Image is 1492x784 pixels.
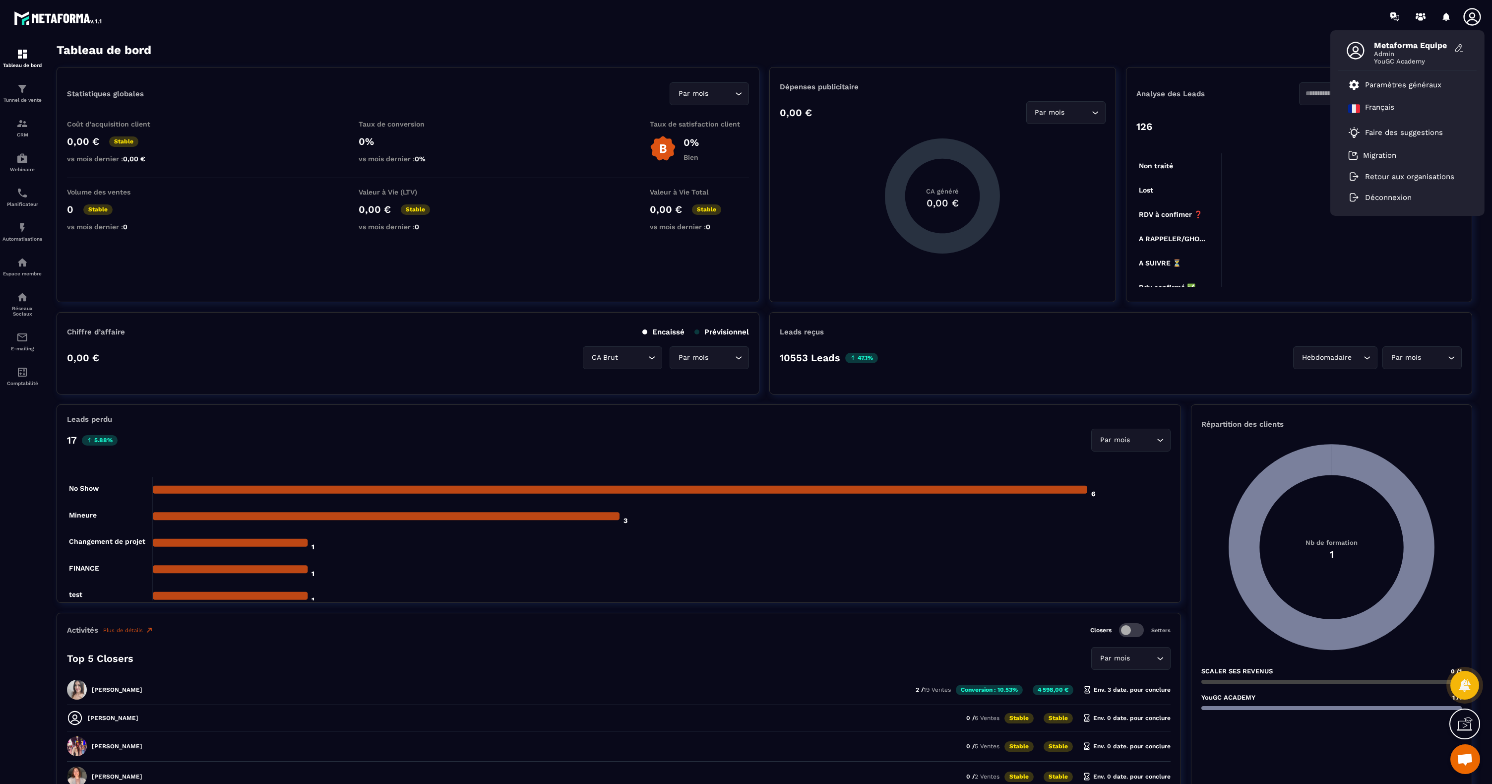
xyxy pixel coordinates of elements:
p: Taux de conversion [359,120,458,128]
tspan: Changement de projet [69,537,145,546]
tspan: Mineure [69,511,97,519]
tspan: RDV à confimer ❓ [1139,210,1203,219]
p: [PERSON_NAME] [92,686,142,693]
div: Search for option [1382,346,1462,369]
p: Env. 3 date. pour conclure [1083,686,1171,694]
p: Conversion : 10.53% [956,685,1023,695]
span: 0,00 € [123,155,145,163]
p: 0 / [966,743,999,750]
p: 0% [684,136,699,148]
span: CA Brut [589,352,620,363]
span: 0 [706,223,710,231]
a: formationformationCRM [2,110,42,145]
tspan: A RAPPELER/GHO... [1139,235,1205,243]
p: Réseaux Sociaux [2,306,42,317]
p: Analyse des Leads [1136,89,1299,98]
p: Volume des ventes [67,188,166,196]
p: Faire des suggestions [1365,128,1443,137]
img: automations [16,152,28,164]
input: Search for option [1132,653,1154,664]
div: Search for option [1026,101,1106,124]
a: social-networksocial-networkRéseaux Sociaux [2,284,42,324]
p: Automatisations [2,236,42,242]
div: Search for option [670,346,749,369]
p: 4 598,00 € [1033,685,1073,695]
tspan: A SUIVRE ⏳ [1139,259,1181,267]
p: CRM [2,132,42,137]
p: 0,00 € [650,203,682,215]
p: Paramètres généraux [1365,80,1441,89]
div: Search for option [670,82,749,105]
p: 0 [67,203,73,215]
span: Hebdomadaire [1300,352,1354,363]
p: Closers [1090,627,1112,634]
p: 0,00 € [67,135,99,147]
div: Search for option [1299,82,1462,105]
p: Retour aux organisations [1365,172,1454,181]
a: automationsautomationsEspace membre [2,249,42,284]
span: 2 Ventes [975,773,999,780]
p: Env. 0 date. pour conclure [1083,742,1171,750]
p: Setters [1151,627,1171,634]
p: 10553 Leads [780,352,840,364]
p: Leads reçus [780,327,824,336]
p: Top 5 Closers [67,653,133,664]
p: Stable [1004,713,1034,723]
p: Planificateur [2,201,42,207]
img: logo [14,9,103,27]
img: social-network [16,291,28,303]
span: Par mois [1389,352,1423,363]
p: [PERSON_NAME] [92,743,142,750]
p: SCALER SES REVENUS [1201,667,1273,675]
span: YouGC Academy [1374,58,1448,65]
img: formation [16,83,28,95]
p: 0% [359,135,458,147]
a: Faire des suggestions [1348,127,1454,138]
span: 6 Ventes [975,715,999,721]
span: 5 Ventes [975,743,999,750]
a: schedulerschedulerPlanificateur [2,180,42,214]
div: Search for option [583,346,662,369]
p: 17 [67,434,77,446]
p: Français [1365,103,1394,115]
p: Encaissé [642,327,684,336]
input: Search for option [620,352,646,363]
p: Valeur à Vie Total [650,188,749,196]
div: Search for option [1293,346,1377,369]
p: 47.1% [845,353,878,363]
p: Activités [67,626,98,635]
a: emailemailE-mailing [2,324,42,359]
tspan: Non traité [1139,162,1173,170]
p: vs mois dernier : [359,155,458,163]
input: Search for option [1067,107,1089,118]
tspan: No Show [69,484,99,492]
p: Taux de satisfaction client [650,120,749,128]
img: hourglass.f4cb2624.svg [1083,773,1091,781]
p: Bien [684,153,699,161]
a: Mở cuộc trò chuyện [1450,744,1480,774]
p: Env. 0 date. pour conclure [1083,773,1171,781]
a: formationformationTunnel de vente [2,75,42,110]
h3: Tableau de bord [57,43,151,57]
img: accountant [16,366,28,378]
img: email [16,331,28,343]
p: Tunnel de vente [2,97,42,103]
input: Search for option [710,352,733,363]
p: 126 [1136,121,1152,132]
p: vs mois dernier : [67,223,166,231]
p: 0,00 € [780,107,812,119]
p: Stable [1004,772,1034,782]
p: Dépenses publicitaire [780,82,1105,91]
img: scheduler [16,187,28,199]
span: 19 Ventes [924,686,951,693]
p: Stable [401,204,430,215]
p: Statistiques globales [67,89,144,98]
input: Search for option [1132,435,1154,446]
a: formationformationTableau de bord [2,41,42,75]
p: Stable [692,204,721,215]
p: 0,00 € [67,352,99,364]
span: Par mois [676,88,710,99]
span: Par mois [1098,435,1132,446]
p: Stable [1044,713,1073,723]
p: Tableau de bord [2,63,42,68]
